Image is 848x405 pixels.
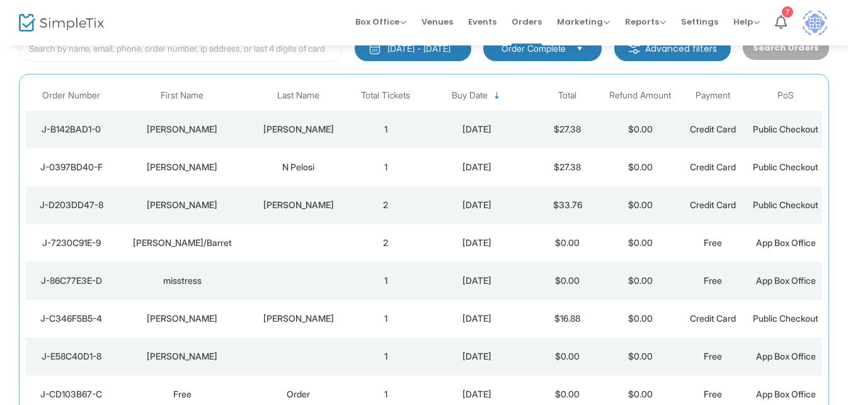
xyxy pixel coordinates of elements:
[756,389,816,399] span: App Box Office
[531,186,604,224] td: $33.76
[251,388,347,401] div: Order
[604,81,677,110] th: Refund Amount
[350,300,422,337] td: 1
[704,351,722,361] span: Free
[614,36,731,61] m-button: Advanced filters
[777,90,794,101] span: PoS
[251,161,347,173] div: N Pelosi
[531,262,604,300] td: $0.00
[604,224,677,262] td: $0.00
[704,237,722,248] span: Free
[29,274,113,287] div: J-86C77E3E-D
[350,81,422,110] th: Total Tickets
[501,42,566,55] span: Order Complete
[355,16,406,28] span: Box Office
[531,81,604,110] th: Total
[531,224,604,262] td: $0.00
[531,300,604,337] td: $16.88
[604,110,677,148] td: $0.00
[161,90,203,101] span: First Name
[425,312,528,325] div: 4/18/2025
[120,123,244,136] div: jennifer
[425,199,528,211] div: 4/19/2025
[531,148,604,186] td: $27.38
[468,6,496,38] span: Events
[355,36,471,61] button: [DATE] - [DATE]
[120,350,244,363] div: Lindsey
[277,90,319,101] span: Last Name
[251,199,347,211] div: Minter
[29,161,113,173] div: J-0397BD40-F
[733,16,760,28] span: Help
[625,16,666,28] span: Reports
[452,90,488,101] span: Buy Date
[120,161,244,173] div: Theresa
[120,388,244,401] div: Free
[387,42,450,55] div: [DATE] - [DATE]
[756,275,816,286] span: App Box Office
[120,274,244,287] div: misstress
[350,337,422,375] td: 1
[690,199,736,210] span: Credit Card
[120,237,244,249] div: Frieda/Barret
[492,91,502,101] span: Sortable
[29,312,113,325] div: J-C346F5B5-4
[120,199,244,211] div: Stacey
[753,313,818,324] span: Public Checkout
[42,90,100,101] span: Order Number
[604,148,677,186] td: $0.00
[604,262,677,300] td: $0.00
[756,237,816,248] span: App Box Office
[425,123,528,136] div: 4/20/2025
[571,42,588,56] button: Select
[425,161,528,173] div: 4/20/2025
[690,161,736,172] span: Credit Card
[29,350,113,363] div: J-E58C40D1-8
[350,148,422,186] td: 1
[681,6,718,38] span: Settings
[350,224,422,262] td: 2
[29,388,113,401] div: J-CD103B67-C
[531,110,604,148] td: $27.38
[690,124,736,134] span: Credit Card
[421,6,453,38] span: Venues
[696,90,730,101] span: Payment
[628,42,641,55] img: filter
[425,350,528,363] div: 4/17/2025
[29,199,113,211] div: J-D203DD47-8
[251,312,347,325] div: Lee
[350,262,422,300] td: 1
[604,337,677,375] td: $0.00
[704,275,722,286] span: Free
[557,16,610,28] span: Marketing
[690,313,736,324] span: Credit Card
[19,36,342,62] input: Search by name, email, phone, order number, ip address, or last 4 digits of card
[251,123,347,136] div: nelson
[425,274,528,287] div: 4/19/2025
[369,42,381,55] img: monthly
[29,123,113,136] div: J-B142BAD1-0
[753,199,818,210] span: Public Checkout
[29,237,113,249] div: J-7230C91E-9
[756,351,816,361] span: App Box Office
[604,300,677,337] td: $0.00
[350,110,422,148] td: 1
[704,389,722,399] span: Free
[512,6,542,38] span: Orders
[120,312,244,325] div: Michaela
[531,337,604,375] td: $0.00
[782,4,793,15] div: 7
[425,237,528,249] div: 4/19/2025
[753,161,818,172] span: Public Checkout
[604,186,677,224] td: $0.00
[350,186,422,224] td: 2
[753,124,818,134] span: Public Checkout
[425,388,528,401] div: 4/17/2025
